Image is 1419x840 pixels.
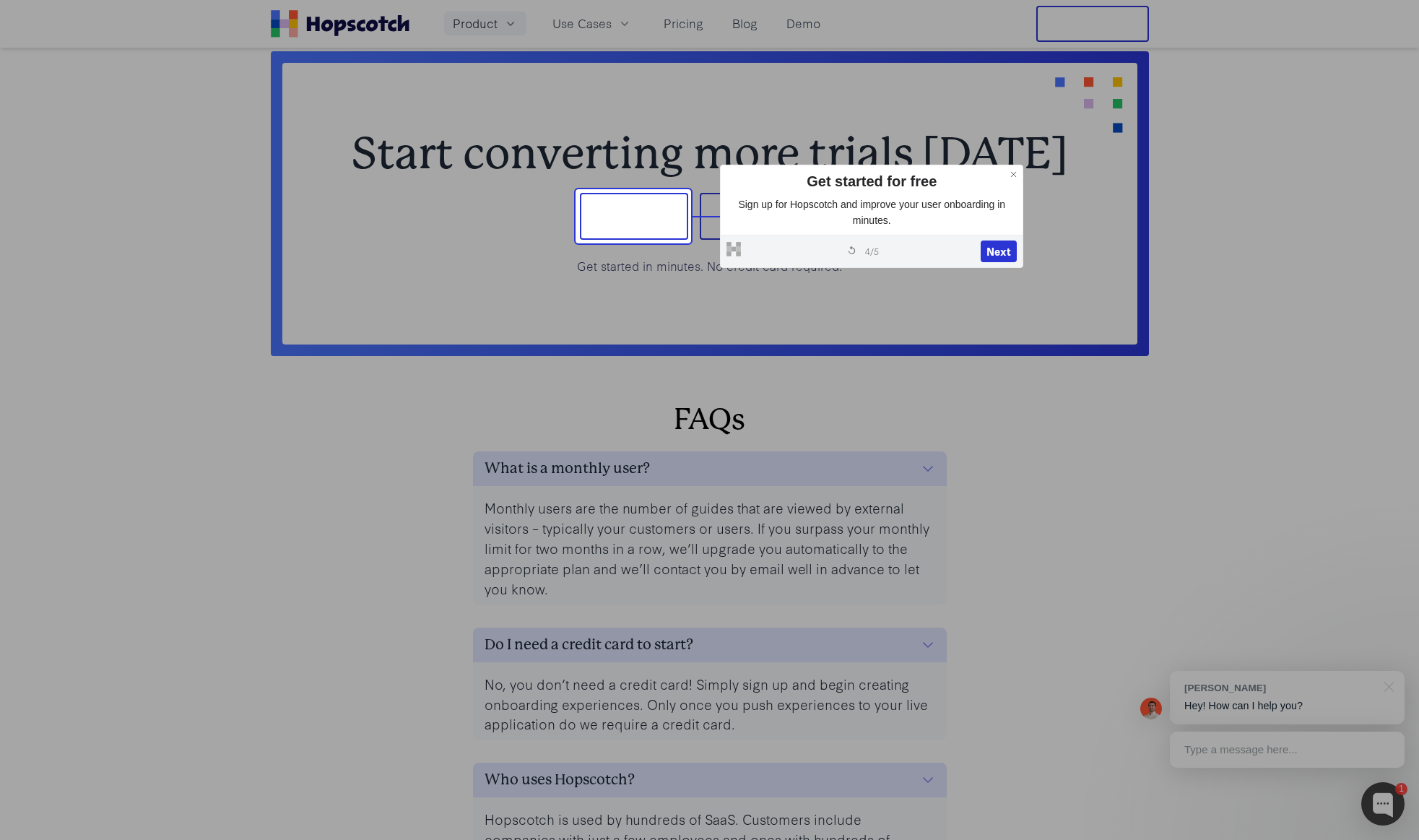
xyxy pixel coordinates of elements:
span: 4 / 5 [865,244,879,257]
button: Sign up [580,193,688,241]
p: Hey! How can I help you? [1184,698,1390,714]
div: Type a message here... [1170,732,1405,768]
button: Product [444,12,526,35]
h3: What is a monthly user? [485,457,650,480]
h3: Who uses Hopscotch? [485,768,635,792]
p: Sign up for Hopscotch and improve your user onboarding in minutes. [726,197,1017,228]
a: Pricing [658,12,709,35]
button: Do I need a credit card to start? [473,628,947,662]
p: No, you don’t need a credit card! Simply sign up and begin creating onboarding experiences. Only ... [485,674,935,735]
h2: Start converting more trials [DATE] [329,132,1091,176]
p: Monthly users are the number of guides that are viewed by external visitors – typically your cust... [485,498,935,598]
button: Free Trial [1036,6,1149,42]
button: Next [981,241,1017,262]
span: Use Cases [552,14,612,33]
div: 1 [1395,783,1407,795]
div: [PERSON_NAME] [1184,681,1376,695]
button: What is a monthly user? [473,451,947,486]
p: Get started in minutes. No credit card required. [329,257,1091,275]
button: Who uses Hopscotch? [473,763,947,797]
img: Mark Spera [1140,698,1162,719]
a: Demo [781,12,826,35]
h2: FAQs [282,402,1137,437]
button: Use Cases [544,12,641,35]
a: Home [271,10,409,38]
a: Blog [726,12,763,35]
span: Product [453,14,498,33]
div: Get started for free [726,171,1017,191]
h3: Do I need a credit card to start? [485,633,693,657]
button: Book a demo [700,193,840,241]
